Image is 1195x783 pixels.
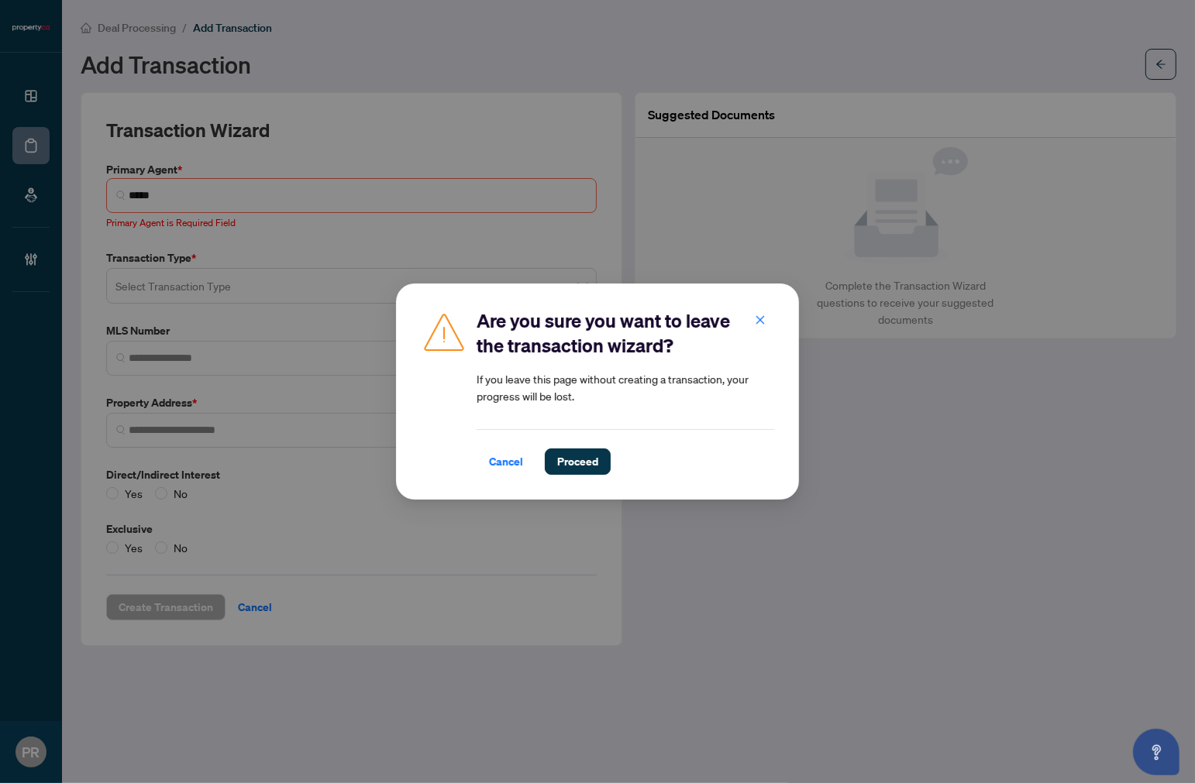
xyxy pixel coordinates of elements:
[477,448,536,475] button: Cancel
[489,449,523,474] span: Cancel
[477,370,774,404] article: If you leave this page without creating a transaction, your progress will be lost.
[545,448,611,475] button: Proceed
[755,314,766,325] span: close
[477,308,774,358] h2: Are you sure you want to leave the transaction wizard?
[557,449,598,474] span: Proceed
[1133,729,1180,775] button: Open asap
